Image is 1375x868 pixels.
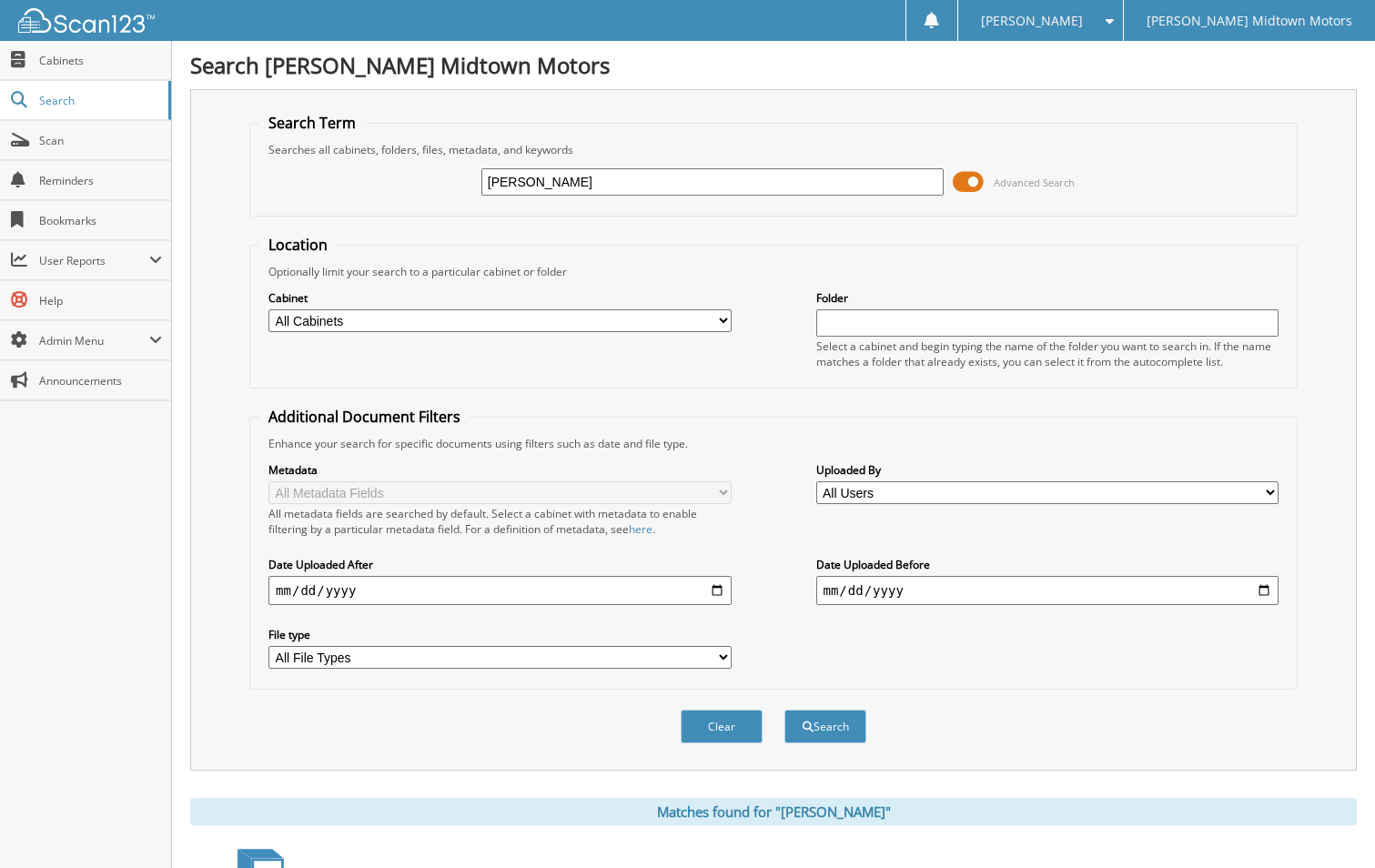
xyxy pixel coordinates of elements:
legend: Location [259,235,337,255]
input: end [816,576,1279,605]
label: Uploaded By [816,462,1279,478]
div: All metadata fields are searched by default. Select a cabinet with metadata to enable filtering b... [268,506,731,537]
legend: Search Term [259,113,365,133]
span: Cabinets [39,53,162,68]
input: start [268,576,731,605]
span: Help [39,293,162,308]
label: File type [268,627,731,642]
span: Announcements [39,373,162,389]
label: Date Uploaded After [268,557,731,572]
div: Optionally limit your search to a particular cabinet or folder [259,264,1288,279]
span: User Reports [39,253,149,268]
span: Search [39,93,159,108]
a: here [629,521,652,537]
label: Folder [816,290,1279,306]
label: Metadata [268,462,731,478]
div: Enhance your search for specific documents using filters such as date and file type. [259,436,1288,451]
label: Date Uploaded Before [816,557,1279,572]
div: Searches all cabinets, folders, files, metadata, and keywords [259,142,1288,157]
span: Reminders [39,173,162,188]
span: Bookmarks [39,213,162,228]
span: Scan [39,133,162,148]
label: Cabinet [268,290,731,306]
div: Select a cabinet and begin typing the name of the folder you want to search in. If the name match... [816,338,1279,369]
button: Clear [681,710,763,743]
legend: Additional Document Filters [259,407,470,427]
button: Search [784,710,866,743]
span: [PERSON_NAME] [981,15,1083,26]
img: scan123-logo-white.svg [18,8,155,33]
h1: Search [PERSON_NAME] Midtown Motors [190,50,1357,80]
div: Matches found for "[PERSON_NAME]" [190,798,1357,825]
span: Admin Menu [39,333,149,348]
span: [PERSON_NAME] Midtown Motors [1147,15,1352,26]
span: Advanced Search [994,176,1075,189]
